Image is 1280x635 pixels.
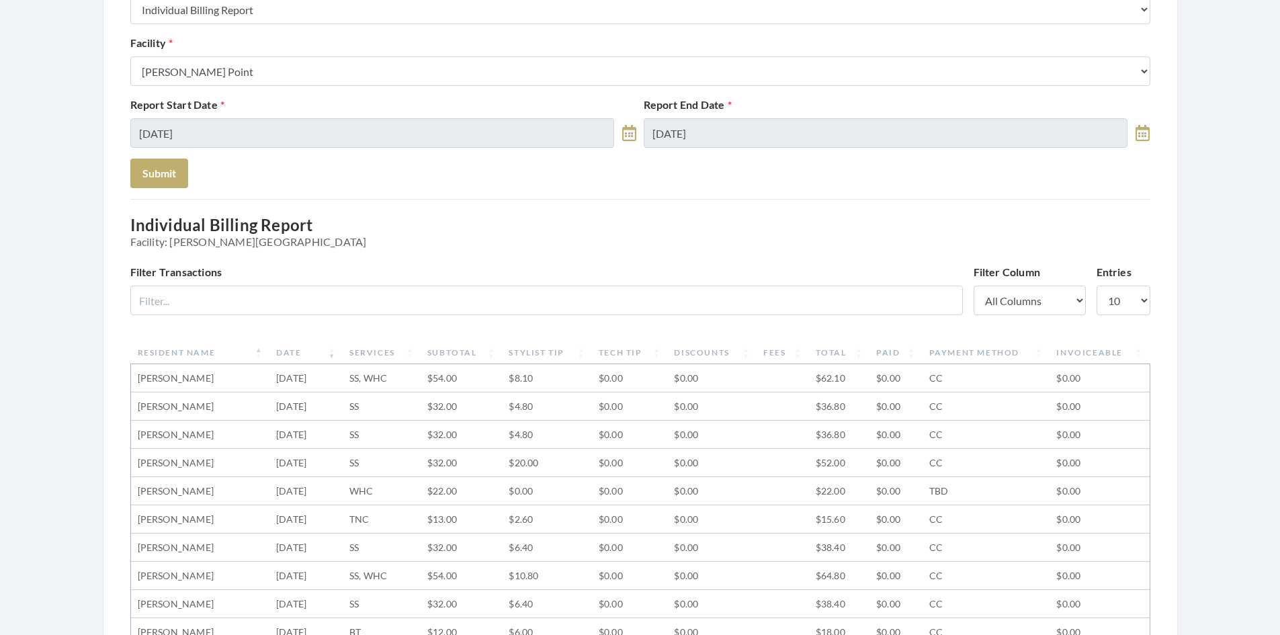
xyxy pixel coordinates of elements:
[502,477,591,505] td: $0.00
[269,562,343,590] td: [DATE]
[809,421,869,449] td: $36.80
[421,534,502,562] td: $32.00
[923,341,1050,364] th: Payment Method: activate to sort column ascending
[502,505,591,534] td: $2.60
[421,562,502,590] td: $54.00
[502,364,591,392] td: $8.10
[1050,421,1149,449] td: $0.00
[923,449,1050,477] td: CC
[809,477,869,505] td: $22.00
[502,534,591,562] td: $6.40
[343,477,421,505] td: WHC
[130,264,222,280] label: Filter Transactions
[1050,562,1149,590] td: $0.00
[343,392,421,421] td: SS
[502,421,591,449] td: $4.80
[809,449,869,477] td: $52.00
[667,392,757,421] td: $0.00
[343,562,421,590] td: SS, WHC
[592,590,668,618] td: $0.00
[269,505,343,534] td: [DATE]
[622,118,636,148] a: toggle
[130,216,1150,248] h3: Individual Billing Report
[269,364,343,392] td: [DATE]
[592,364,668,392] td: $0.00
[130,35,173,51] label: Facility
[667,341,757,364] th: Discounts: activate to sort column ascending
[343,364,421,392] td: SS, WHC
[869,590,923,618] td: $0.00
[1050,534,1149,562] td: $0.00
[131,477,270,505] td: [PERSON_NAME]
[131,562,270,590] td: [PERSON_NAME]
[809,534,869,562] td: $38.40
[130,286,963,315] input: Filter...
[592,477,668,505] td: $0.00
[502,590,591,618] td: $6.40
[667,590,757,618] td: $0.00
[667,477,757,505] td: $0.00
[130,97,225,113] label: Report Start Date
[869,341,923,364] th: Paid: activate to sort column ascending
[343,341,421,364] th: Services: activate to sort column ascending
[644,118,1128,148] input: Select Date
[1097,264,1132,280] label: Entries
[1050,341,1149,364] th: Invoiceable: activate to sort column ascending
[131,421,270,449] td: [PERSON_NAME]
[923,505,1050,534] td: CC
[421,449,502,477] td: $32.00
[130,159,188,188] button: Submit
[1050,590,1149,618] td: $0.00
[923,477,1050,505] td: TBD
[269,534,343,562] td: [DATE]
[421,364,502,392] td: $54.00
[809,364,869,392] td: $62.10
[592,534,668,562] td: $0.00
[1050,505,1149,534] td: $0.00
[923,590,1050,618] td: CC
[343,421,421,449] td: SS
[502,449,591,477] td: $20.00
[809,392,869,421] td: $36.80
[869,534,923,562] td: $0.00
[869,562,923,590] td: $0.00
[974,264,1041,280] label: Filter Column
[421,505,502,534] td: $13.00
[644,97,732,113] label: Report End Date
[130,235,1150,248] span: Facility: [PERSON_NAME][GEOGRAPHIC_DATA]
[592,449,668,477] td: $0.00
[421,392,502,421] td: $32.00
[131,590,270,618] td: [PERSON_NAME]
[502,392,591,421] td: $4.80
[592,421,668,449] td: $0.00
[667,505,757,534] td: $0.00
[343,449,421,477] td: SS
[592,562,668,590] td: $0.00
[1050,392,1149,421] td: $0.00
[269,449,343,477] td: [DATE]
[421,477,502,505] td: $22.00
[269,590,343,618] td: [DATE]
[667,534,757,562] td: $0.00
[667,364,757,392] td: $0.00
[1050,477,1149,505] td: $0.00
[592,341,668,364] th: Tech Tip: activate to sort column ascending
[1050,449,1149,477] td: $0.00
[343,505,421,534] td: TNC
[592,505,668,534] td: $0.00
[269,477,343,505] td: [DATE]
[923,534,1050,562] td: CC
[923,562,1050,590] td: CC
[869,477,923,505] td: $0.00
[809,341,869,364] th: Total: activate to sort column ascending
[131,505,270,534] td: [PERSON_NAME]
[809,505,869,534] td: $15.60
[269,421,343,449] td: [DATE]
[592,392,668,421] td: $0.00
[923,364,1050,392] td: CC
[869,392,923,421] td: $0.00
[502,341,591,364] th: Stylist Tip: activate to sort column ascending
[667,449,757,477] td: $0.00
[130,118,615,148] input: Select Date
[131,449,270,477] td: [PERSON_NAME]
